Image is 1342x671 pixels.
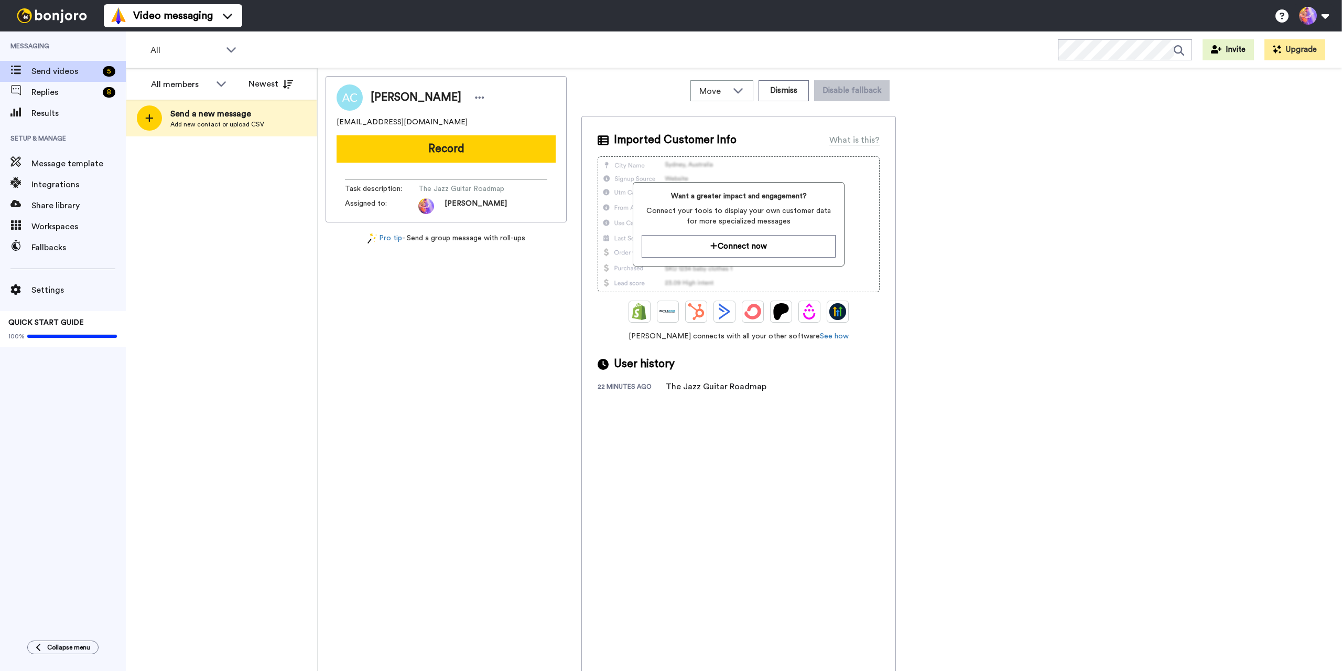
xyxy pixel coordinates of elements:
[31,199,126,212] span: Share library
[598,382,666,393] div: 22 minutes ago
[31,86,99,99] span: Replies
[337,135,556,163] button: Record
[13,8,91,23] img: bj-logo-header-white.svg
[598,331,880,342] span: [PERSON_NAME] connects with all your other software
[699,85,728,98] span: Move
[829,134,880,146] div: What is this?
[27,641,99,654] button: Collapse menu
[367,233,402,244] a: Pro tip
[367,233,377,244] img: magic-wand.svg
[170,120,264,129] span: Add new contact or upload CSV
[371,90,461,105] span: [PERSON_NAME]
[666,380,766,393] div: The Jazz Guitar Roadmap
[31,65,99,78] span: Send videos
[614,356,675,372] span: User history
[642,191,835,201] span: Want a greater impact and engagement?
[345,184,418,194] span: Task description :
[418,198,434,214] img: photo.jpg
[642,206,835,227] span: Connect your tools to display your own customer data for more specialized messages
[103,66,115,77] div: 5
[345,198,418,214] span: Assigned to:
[31,220,126,233] span: Workspaces
[445,198,507,214] span: [PERSON_NAME]
[337,117,468,127] span: [EMAIL_ADDRESS][DOMAIN_NAME]
[716,303,733,320] img: ActiveCampaign
[744,303,761,320] img: ConvertKit
[337,84,363,111] img: Image of Antonio Cuomo
[801,303,818,320] img: Drip
[614,132,737,148] span: Imported Customer Info
[659,303,676,320] img: Ontraport
[170,108,264,120] span: Send a new message
[773,303,789,320] img: Patreon
[1203,39,1254,60] button: Invite
[31,284,126,296] span: Settings
[133,8,213,23] span: Video messaging
[110,7,127,24] img: vm-color.svg
[688,303,705,320] img: Hubspot
[814,80,890,101] button: Disable fallback
[642,235,835,258] button: Connect now
[31,178,126,191] span: Integrations
[8,319,84,326] span: QUICK START GUIDE
[326,233,567,244] div: - Send a group message with roll-ups
[241,73,301,94] button: Newest
[1264,39,1325,60] button: Upgrade
[151,78,211,91] div: All members
[31,241,126,254] span: Fallbacks
[829,303,846,320] img: GoHighLevel
[31,107,126,120] span: Results
[820,333,849,340] a: See how
[759,80,809,101] button: Dismiss
[31,157,126,170] span: Message template
[8,332,25,340] span: 100%
[631,303,648,320] img: Shopify
[418,184,518,194] span: The Jazz Guitar Roadmap
[150,44,221,57] span: All
[103,87,115,98] div: 8
[47,643,90,652] span: Collapse menu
